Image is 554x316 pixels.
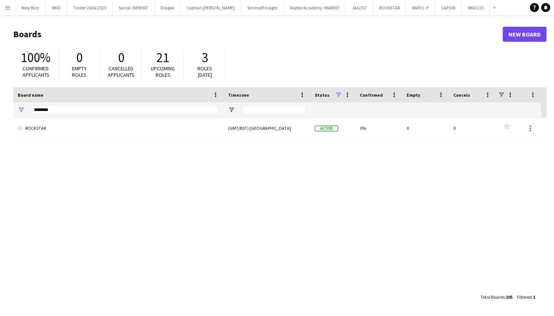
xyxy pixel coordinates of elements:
button: ROCKSTAR [373,0,406,15]
span: Roles [DATE] [197,65,212,78]
input: Board name Filter Input [31,105,219,114]
button: Captain [PERSON_NAME] [181,0,241,15]
span: Board name [18,92,43,98]
span: Upcoming roles [151,65,175,78]
a: ROCKSTAR [18,118,219,139]
span: 21 [156,49,169,66]
button: WKD [46,0,67,15]
div: (GMT/BST) [GEOGRAPHIC_DATA] [223,118,310,138]
a: New Board [503,27,546,42]
span: Active [315,126,338,131]
div: : [481,290,513,304]
span: 0 [76,49,83,66]
span: 3 [202,49,208,66]
h1: Boards [13,29,503,40]
span: Empty [407,92,420,98]
button: Raptor Academy- MAR007 [284,0,346,15]
span: Total Boards [481,294,505,300]
button: Tinder 2024/2025 [67,0,113,15]
span: Cancels [453,92,470,98]
span: Timezone [228,92,249,98]
span: Cancelled applicants [108,65,135,78]
button: New Bizz [15,0,46,15]
button: WKD135 [462,0,490,15]
span: 1 [533,294,535,300]
span: 0 [118,49,124,66]
input: Timezone Filter Input [242,105,306,114]
span: Confirmed applicants [23,65,49,78]
button: CAP108 [435,0,462,15]
span: Empty roles [72,65,87,78]
span: Filtered [517,294,532,300]
div: 0 [402,118,449,138]
button: RAP21- P [406,0,435,15]
button: Open Filter Menu [18,106,24,113]
button: Social- NEW007 [113,0,155,15]
div: : [517,290,535,304]
button: Open Filter Menu [228,106,235,113]
span: Status [315,92,329,98]
span: 205 [506,294,513,300]
button: JAG157 [346,0,373,15]
button: Diageo [155,0,181,15]
div: 0% [355,118,402,138]
span: Confirmed [360,92,383,98]
button: Smirnoff Insight [241,0,284,15]
span: 100% [21,49,51,66]
div: 0 [449,118,496,138]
